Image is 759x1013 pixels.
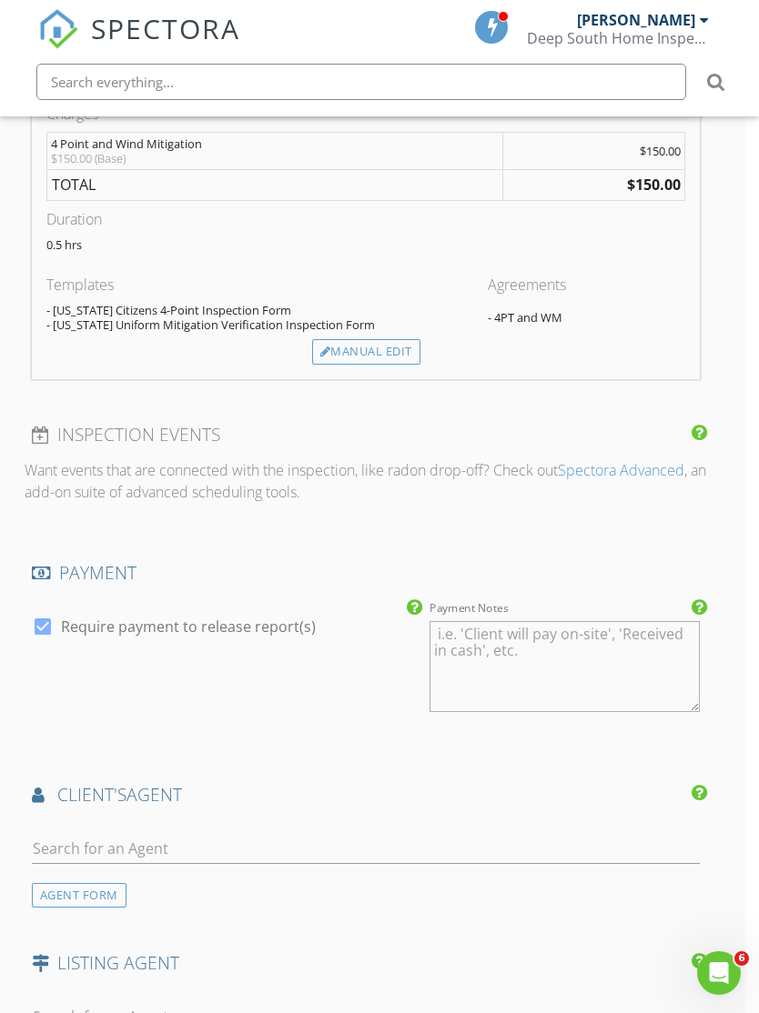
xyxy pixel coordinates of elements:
div: Agreements [488,274,686,303]
div: Templates [46,274,488,296]
a: SPECTORA [38,25,240,63]
div: - [US_STATE] Citizens 4-Point Inspection Form [46,303,488,317]
iframe: Intercom live chat [697,951,741,995]
h4: LISTING AGENT [32,951,701,975]
h4: PAYMENT [32,561,701,585]
td: TOTAL [46,169,503,201]
span: client's [57,782,126,807]
a: Spectora Advanced [558,460,684,480]
label: Require payment to release report(s) [61,617,316,636]
div: AGENT FORM [32,883,126,908]
span: $150.00 [640,143,681,159]
img: The Best Home Inspection Software - Spectora [38,9,78,49]
div: [PERSON_NAME] [577,11,695,29]
strong: $150.00 [627,175,681,195]
input: Search for an Agent [32,834,701,864]
h4: INSPECTION EVENTS [32,423,701,446]
span: 6 [734,951,749,966]
h4: AGENT [32,783,701,807]
div: 4 Point and Wind Mitigation [51,136,500,151]
div: - 4PT and WM [488,310,686,325]
div: $150.00 (Base) [51,151,500,165]
div: - [US_STATE] Uniform Mitigation Verification Inspection Form [46,317,488,332]
div: Manual Edit [312,339,420,365]
div: Duration [46,208,686,230]
p: 0.5 hrs [46,237,686,252]
span: SPECTORA [91,9,240,47]
p: Want events that are connected with the inspection, like radon drop-off? Check out , an add-on su... [25,459,708,503]
div: Deep South Home Inspections LLC [527,29,709,47]
input: Search everything... [36,64,686,100]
